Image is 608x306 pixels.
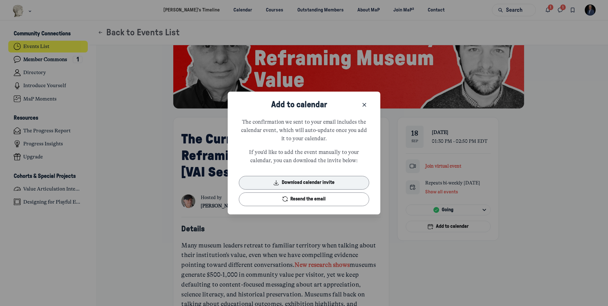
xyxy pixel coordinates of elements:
[360,100,369,109] button: Close
[239,192,370,206] button: Resend the email
[250,100,349,110] h4: Add to calendar
[239,176,370,190] button: Download calendar invite
[239,118,370,143] p: The confirmation we sent to your email includes the calendar event, which will auto-update once y...
[239,148,370,165] p: If you’d like to add the event manually to your calendar, you can download the invite below:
